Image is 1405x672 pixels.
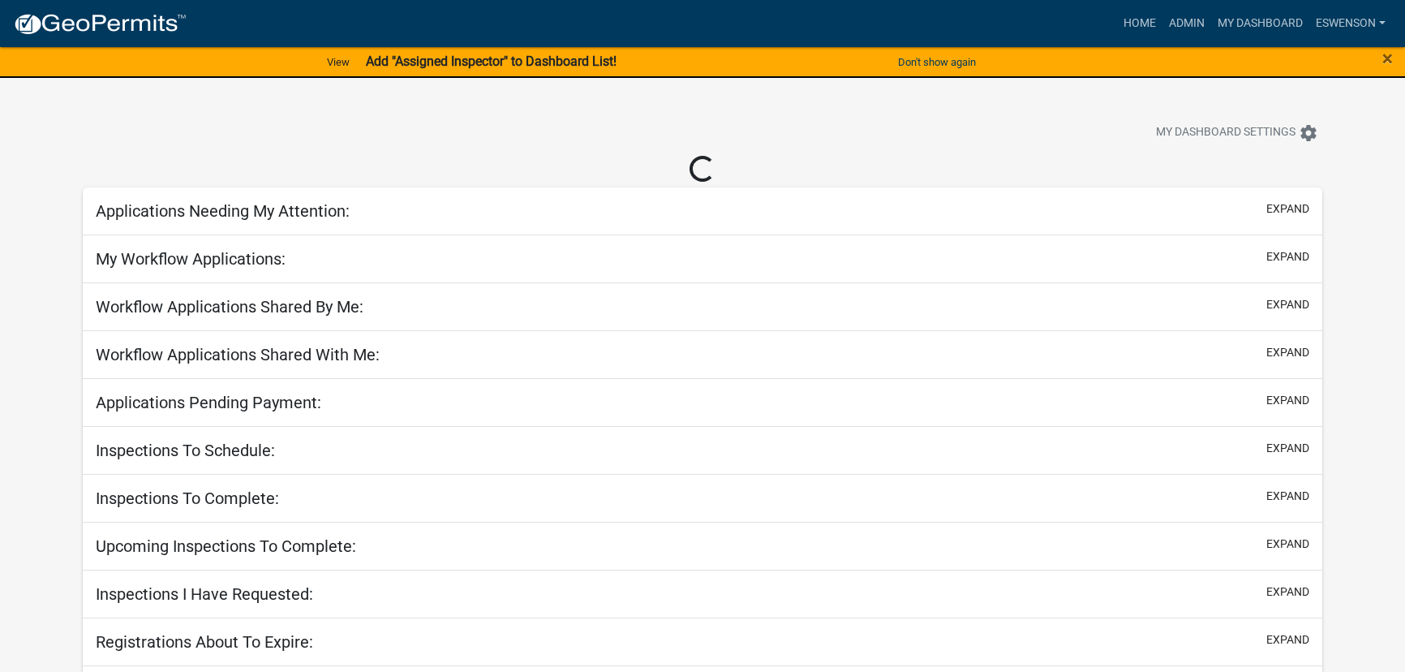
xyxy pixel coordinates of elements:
a: Home [1117,8,1162,39]
button: Don't show again [892,49,982,75]
span: My Dashboard Settings [1156,123,1295,143]
h5: Registrations About To Expire: [96,632,313,652]
h5: Upcoming Inspections To Complete: [96,536,356,556]
a: eswenson [1309,8,1392,39]
h5: Applications Pending Payment: [96,393,321,412]
button: My Dashboard Settingssettings [1143,117,1331,149]
h5: Inspections To Complete: [96,489,279,508]
a: View [320,49,356,75]
h5: My Workflow Applications: [96,249,286,269]
a: Admin [1162,8,1211,39]
button: expand [1266,488,1309,505]
h5: Workflow Applications Shared With Me: [96,345,380,364]
button: expand [1266,631,1309,648]
button: expand [1266,392,1309,409]
button: expand [1266,296,1309,313]
a: My Dashboard [1211,8,1309,39]
button: expand [1266,200,1309,218]
span: × [1382,47,1393,70]
button: Close [1382,49,1393,68]
strong: Add "Assigned Inspector" to Dashboard List! [366,54,617,69]
button: expand [1266,584,1309,601]
button: expand [1266,248,1309,265]
button: expand [1266,536,1309,553]
button: expand [1266,440,1309,457]
h5: Workflow Applications Shared By Me: [96,297,363,317]
button: expand [1266,344,1309,361]
h5: Inspections I Have Requested: [96,584,313,604]
h5: Inspections To Schedule: [96,441,275,460]
i: settings [1299,123,1318,143]
h5: Applications Needing My Attention: [96,201,350,221]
